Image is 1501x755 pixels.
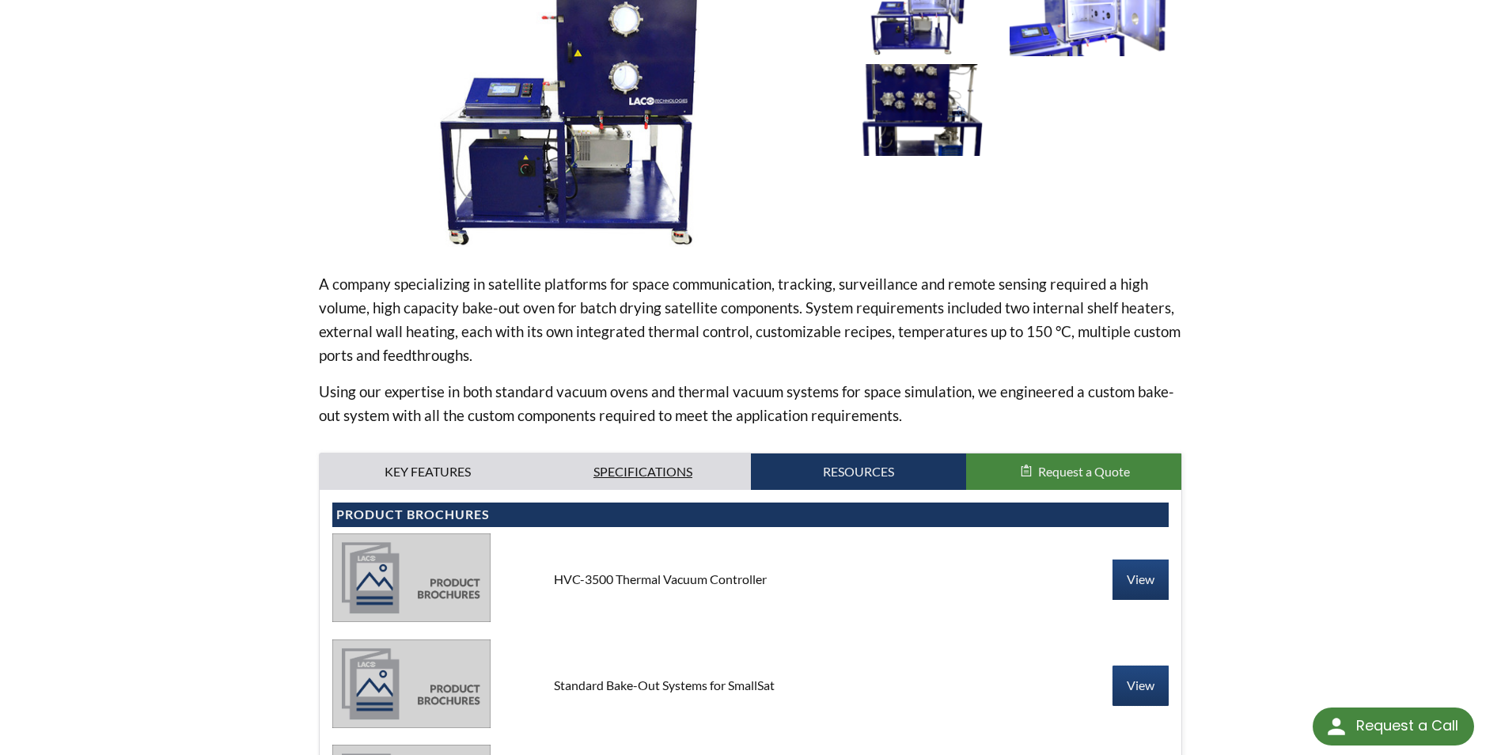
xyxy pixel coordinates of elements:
[541,677,959,694] div: Standard Bake-Out Systems for SmallSat
[535,453,750,490] a: Specifications
[837,64,1002,157] img: High Vacuum Bake-Out System for Satellite Components, side view
[319,380,1181,427] p: Using our expertise in both standard vacuum ovens and thermal vacuum systems for space simulation...
[1313,708,1474,746] div: Request a Call
[966,453,1181,490] button: Request a Quote
[541,571,959,588] div: HVC-3500 Thermal Vacuum Controller
[320,453,535,490] a: Key Features
[319,272,1181,367] p: A company specializing in satellite platforms for space communication, tracking, surveillance and...
[1356,708,1458,744] div: Request a Call
[1038,464,1130,479] span: Request a Quote
[336,506,1164,523] h4: Product Brochures
[1324,714,1349,739] img: round button
[332,533,491,622] img: product_brochures-81b49242bb8394b31c113ade466a77c846893fb1009a796a1a03a1a1c57cbc37.jpg
[751,453,966,490] a: Resources
[332,639,491,728] img: product_brochures-81b49242bb8394b31c113ade466a77c846893fb1009a796a1a03a1a1c57cbc37.jpg
[1112,666,1169,705] a: View
[1112,560,1169,599] a: View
